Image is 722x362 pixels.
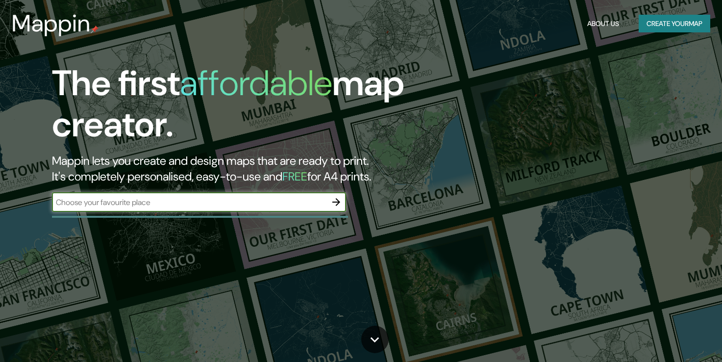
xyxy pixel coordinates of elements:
h2: Mappin lets you create and design maps that are ready to print. It's completely personalised, eas... [52,153,413,184]
h3: Mappin [12,10,91,37]
input: Choose your favourite place [52,197,326,208]
img: mappin-pin [91,26,99,33]
h1: affordable [180,60,332,106]
button: About Us [583,15,623,33]
iframe: Help widget launcher [635,324,711,351]
h5: FREE [282,169,307,184]
h1: The first map creator. [52,63,413,153]
button: Create yourmap [639,15,710,33]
